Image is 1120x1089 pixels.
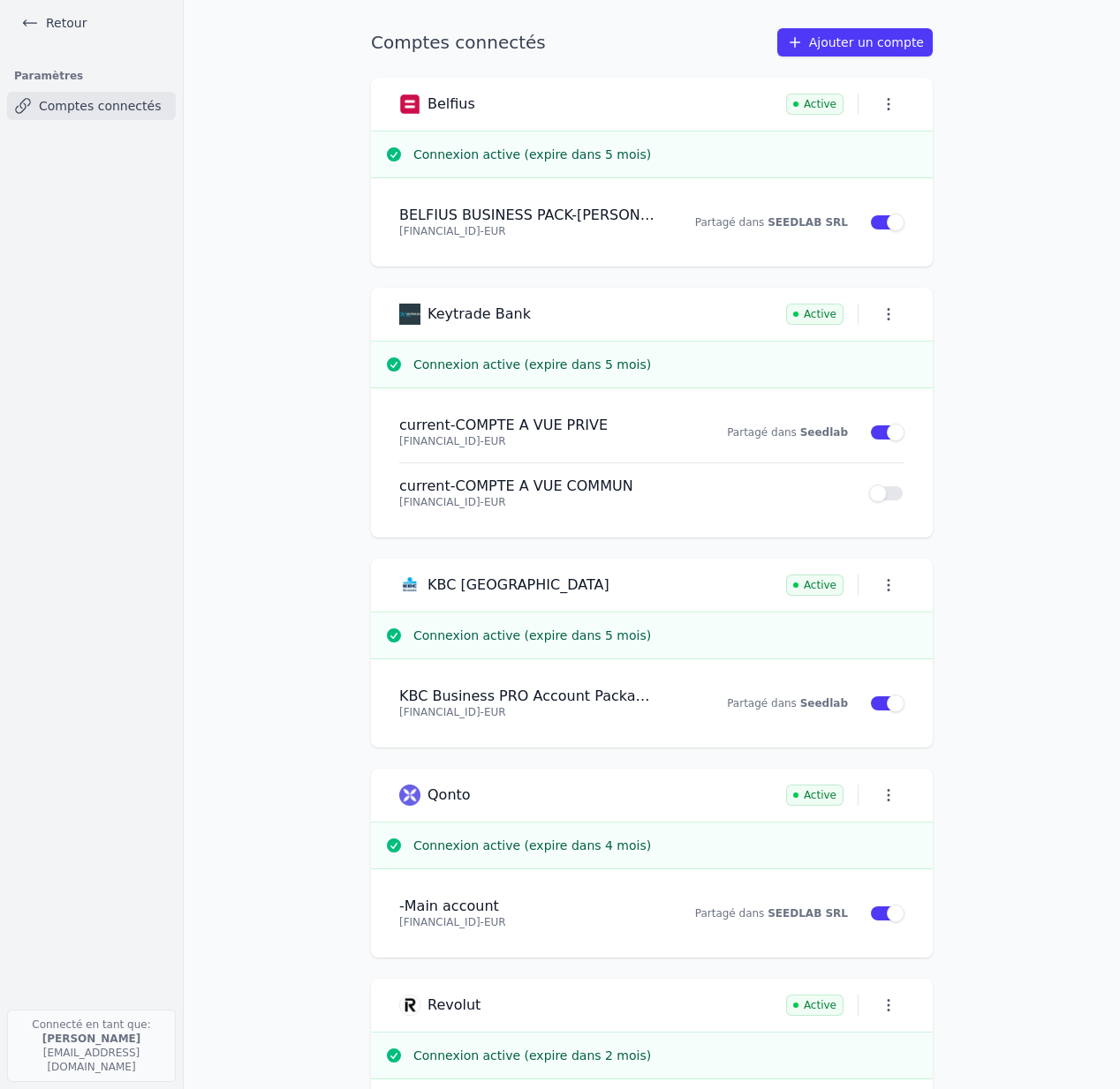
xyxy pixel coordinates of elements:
p: Partagé dans [678,906,848,920]
p: [FINANCIAL_ID] - EUR [399,434,657,448]
p: [FINANCIAL_ID] - EUR [399,224,657,238]
img: Revolut logo [399,995,420,1016]
h3: Paramètres [7,64,176,88]
h3: Belfius [428,95,475,113]
span: Active [786,785,844,806]
a: SEEDLAB SRL [768,216,848,229]
span: Active [786,575,844,596]
h4: KBC Business PRO Account Package - MAGELLO SRL [399,687,657,705]
p: [FINANCIAL_ID] - EUR [399,495,848,509]
img: Keytrade Bank logo [399,304,420,325]
img: KBC Brussels logo [399,575,420,596]
p: [FINANCIAL_ID] - EUR [399,915,657,929]
h3: Connexion active (expire dans 5 mois) [413,146,919,163]
a: Seedlab [800,426,848,439]
span: Active [786,995,844,1016]
h3: Qonto [428,786,471,804]
p: Partagé dans [678,215,848,229]
h3: Keytrade Bank [428,305,531,323]
h4: BELFIUS BUSINESS PACK - [PERSON_NAME] [399,207,657,224]
a: Retour [14,11,94,35]
h4: current - COMPTE A VUE COMMUN [399,477,848,495]
strong: [PERSON_NAME] [42,1033,141,1045]
a: Ajouter un compte [777,28,933,56]
h4: current - COMPTE A VUE PRIVE [399,417,657,434]
p: Partagé dans [678,425,848,439]
span: Active [786,304,844,325]
p: Connecté en tant que: [EMAIL_ADDRESS][DOMAIN_NAME] [7,1010,176,1082]
h1: Comptes connectés [371,30,546,55]
h3: Connexion active (expire dans 5 mois) [413,356,919,373]
img: Belfius logo [399,94,420,115]
h3: Connexion active (expire dans 5 mois) [413,627,919,644]
h4: - Main account [399,897,657,915]
h3: Revolut [428,996,481,1014]
span: Active [786,94,844,115]
h3: KBC [GEOGRAPHIC_DATA] [428,576,609,594]
a: Comptes connectés [7,92,176,120]
img: Qonto logo [399,785,420,806]
h3: Connexion active (expire dans 2 mois) [413,1047,919,1064]
p: [FINANCIAL_ID] - EUR [399,705,657,719]
h3: Connexion active (expire dans 4 mois) [413,837,919,854]
a: Seedlab [800,697,848,710]
p: Partagé dans [678,696,848,710]
a: SEEDLAB SRL [768,907,848,920]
